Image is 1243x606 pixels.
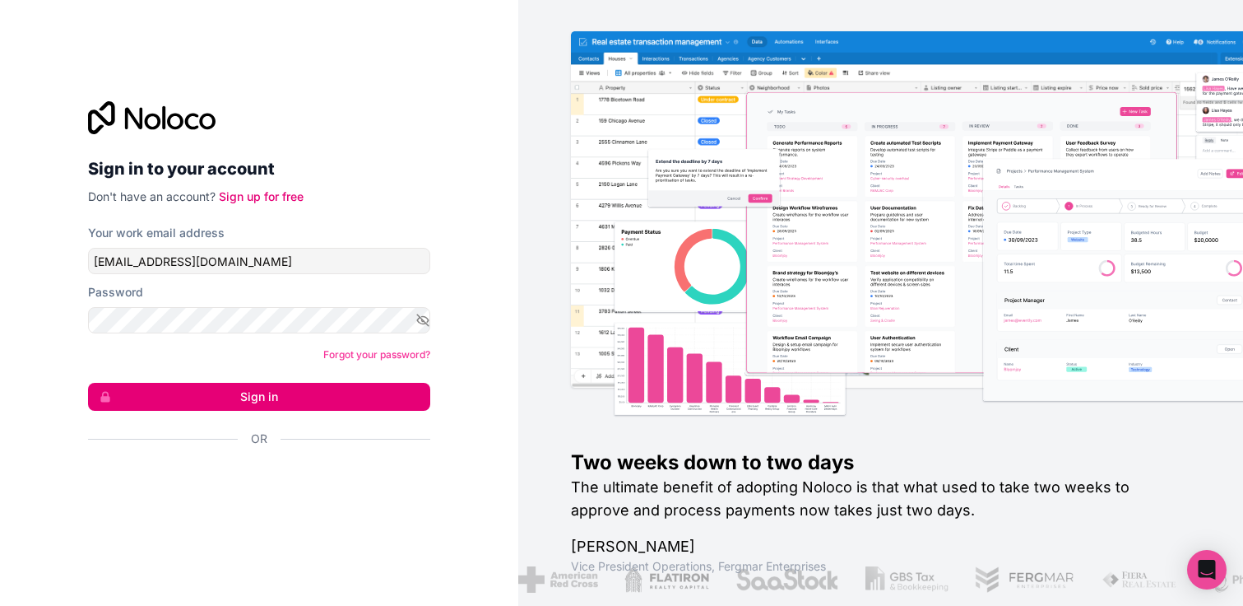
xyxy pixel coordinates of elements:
[251,431,267,447] span: Or
[88,284,143,301] label: Password
[518,566,598,593] img: /assets/american-red-cross-BAupjrZR.png
[865,566,949,593] img: /assets/gbstax-C-GtDUiK.png
[88,154,430,184] h2: Sign in to your account
[88,248,430,274] input: Email address
[1102,566,1179,593] img: /assets/fiera-fwj2N5v4.png
[88,225,225,241] label: Your work email address
[735,566,839,593] img: /assets/saastock-C6Zbiodz.png
[571,450,1190,476] h1: Two weeks down to two days
[571,558,1190,575] h1: Vice President Operations , Fergmar Enterprises
[624,566,710,593] img: /assets/flatiron-C8eUkumj.png
[88,383,430,411] button: Sign in
[88,189,216,203] span: Don't have an account?
[88,307,430,333] input: Password
[1187,550,1227,590] div: Open Intercom Messenger
[323,348,430,361] a: Forgot your password?
[975,566,1075,593] img: /assets/fergmar-CudnrXN5.png
[219,189,304,203] a: Sign up for free
[571,476,1190,522] h2: The ultimate benefit of adopting Noloco is that what used to take two weeks to approve and proces...
[571,535,1190,558] h1: [PERSON_NAME]
[80,465,425,501] iframe: Sign in with Google Button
